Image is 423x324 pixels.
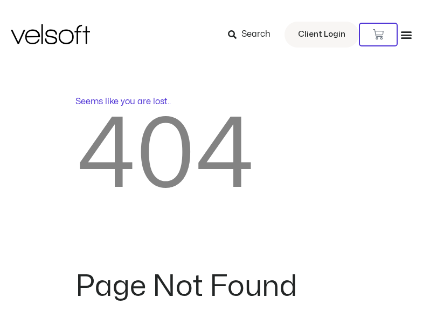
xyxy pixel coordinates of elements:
span: Client Login [298,28,345,42]
img: Velsoft Training Materials [11,24,90,44]
a: Client Login [285,22,359,48]
p: Seems like you are lost.. [75,95,348,108]
h2: 404 [75,108,348,205]
h2: Page Not Found [75,272,348,301]
div: Menu Toggle [400,29,412,40]
span: Search [241,28,271,42]
a: Search [228,25,278,44]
